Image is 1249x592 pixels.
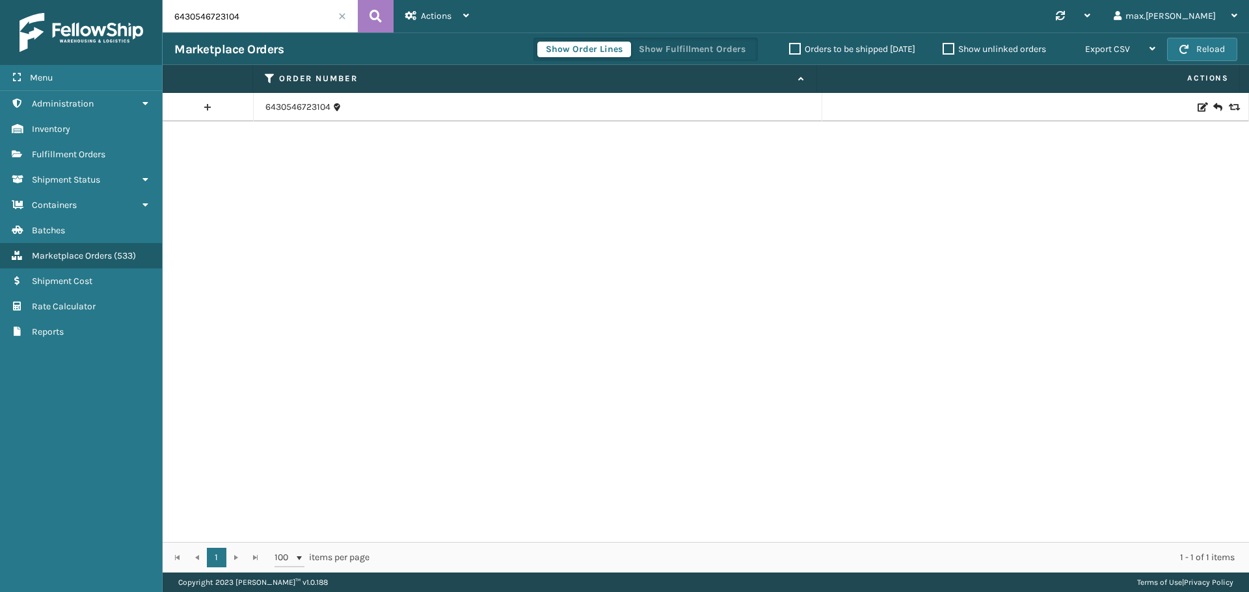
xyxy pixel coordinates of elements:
span: Menu [30,72,53,83]
span: Export CSV [1085,44,1130,55]
span: ( 533 ) [114,250,136,261]
a: 6430546723104 [265,101,330,114]
button: Reload [1167,38,1237,61]
label: Order Number [279,73,792,84]
label: Orders to be shipped [DATE] [789,44,915,55]
span: Inventory [32,123,70,135]
a: Privacy Policy [1184,578,1233,587]
span: 100 [275,551,294,564]
button: Show Order Lines [537,42,631,57]
span: Shipment Cost [32,276,92,287]
span: items per page [275,548,369,567]
i: Edit [1198,103,1205,112]
i: Create Return Label [1213,101,1221,114]
span: Containers [32,199,77,211]
button: Show Fulfillment Orders [630,42,754,57]
span: Fulfillment Orders [32,149,105,160]
span: Reports [32,326,64,337]
span: Actions [421,10,451,21]
span: Rate Calculator [32,301,96,312]
div: 1 - 1 of 1 items [388,551,1235,564]
span: Marketplace Orders [32,250,112,261]
span: Administration [32,98,94,109]
div: | [1137,573,1233,592]
a: 1 [207,548,226,567]
i: Replace [1229,103,1237,112]
span: Batches [32,225,65,236]
a: Terms of Use [1137,578,1182,587]
span: Actions [821,68,1237,89]
img: logo [20,13,143,52]
h3: Marketplace Orders [174,42,284,57]
p: Copyright 2023 [PERSON_NAME]™ v 1.0.188 [178,573,328,592]
label: Show unlinked orders [943,44,1046,55]
span: Shipment Status [32,174,100,185]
